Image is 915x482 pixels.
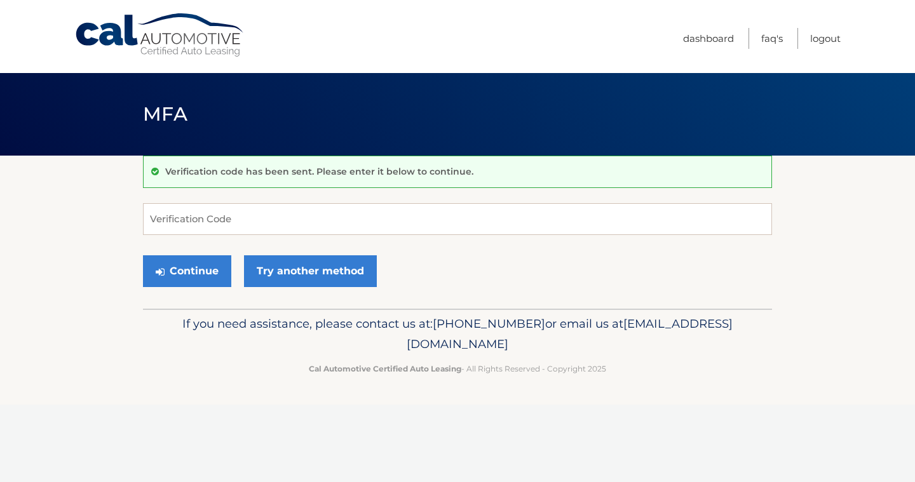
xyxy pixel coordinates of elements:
button: Continue [143,255,231,287]
a: Try another method [244,255,377,287]
a: Cal Automotive [74,13,246,58]
span: MFA [143,102,187,126]
p: If you need assistance, please contact us at: or email us at [151,314,764,354]
a: FAQ's [761,28,783,49]
span: [EMAIL_ADDRESS][DOMAIN_NAME] [407,316,733,351]
p: - All Rights Reserved - Copyright 2025 [151,362,764,375]
span: [PHONE_NUMBER] [433,316,545,331]
a: Dashboard [683,28,734,49]
p: Verification code has been sent. Please enter it below to continue. [165,166,473,177]
strong: Cal Automotive Certified Auto Leasing [309,364,461,373]
a: Logout [810,28,841,49]
input: Verification Code [143,203,772,235]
